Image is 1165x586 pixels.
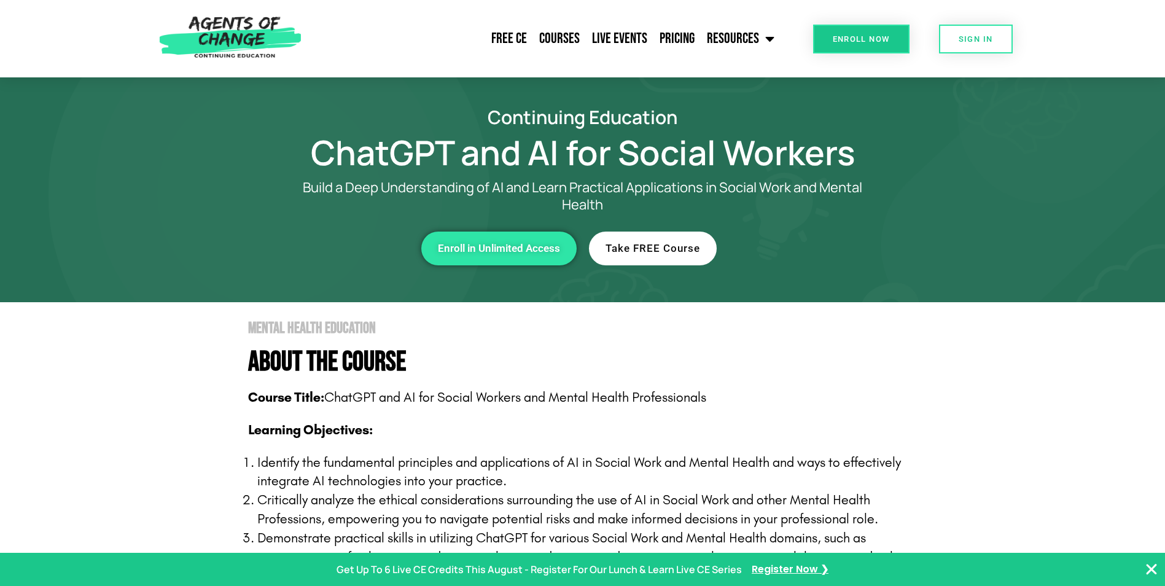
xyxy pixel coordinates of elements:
p: Get Up To 6 Live CE Credits This August - Register For Our Lunch & Learn Live CE Series [337,561,742,579]
p: Build a Deep Understanding of AI and Learn Practical Applications in Social Work and Mental Health [282,179,884,213]
a: Live Events [586,23,653,54]
a: Pricing [653,23,701,54]
nav: Menu [308,23,781,54]
h2: Continuing Education [233,108,933,126]
a: Enroll in Unlimited Access [421,232,577,265]
a: Courses [533,23,586,54]
h2: Mental Health Education [248,321,933,336]
a: Enroll Now [813,25,910,53]
b: Learning Objectives: [248,422,373,438]
p: Critically analyze the ethical considerations surrounding the use of AI in Social Work and other ... [257,491,933,529]
p: Demonstrate practical skills in utilizing ChatGPT for various Social Work and Mental Health domai... [257,529,933,585]
p: ChatGPT and AI for Social Workers and Mental Health Professionals [248,388,933,407]
a: Free CE [485,23,533,54]
span: Enroll Now [833,35,890,43]
button: Close Banner [1144,562,1159,577]
a: SIGN IN [939,25,1013,53]
b: Course Title: [248,389,324,405]
h1: ChatGPT and AI for Social Workers [233,138,933,166]
a: Resources [701,23,781,54]
h4: About The Course [248,348,933,376]
a: Take FREE Course [589,232,717,265]
p: Identify the fundamental principles and applications of AI in Social Work and Mental Health and w... [257,453,933,491]
span: Enroll in Unlimited Access [438,243,560,254]
span: Take FREE Course [606,243,700,254]
span: SIGN IN [959,35,993,43]
a: Register Now ❯ [752,561,828,579]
